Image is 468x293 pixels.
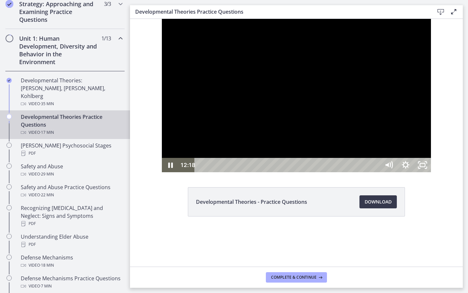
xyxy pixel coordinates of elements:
div: Video [21,129,122,136]
button: Complete & continue [266,272,327,283]
h2: Unit 1: Human Development, Diversity and Behavior in the Environment [19,35,98,66]
span: 1 / 13 [101,35,111,42]
div: Video [21,191,122,199]
button: Mute [250,139,267,153]
div: PDF [21,220,122,228]
span: · 22 min [40,191,54,199]
div: Defense Mechanisms [21,254,122,269]
div: Understanding Elder Abuse [21,233,122,248]
span: Download [365,198,392,206]
i: Completed [6,78,12,83]
span: Complete & continue [271,275,317,280]
span: · 17 min [40,129,54,136]
div: [PERSON_NAME] Psychosocial Stages [21,142,122,157]
span: · 29 min [40,170,54,178]
div: Safety and Abuse [21,162,122,178]
div: Developmental Theories Practice Questions [21,113,122,136]
div: Video [21,282,122,290]
div: Video [21,261,122,269]
h3: Developmental Theories Practice Questions [135,8,424,16]
span: Developmental Theories - Practice Questions [196,198,307,206]
div: PDF [21,149,122,157]
button: Show settings menu [267,139,284,153]
div: Safety and Abuse Practice Questions [21,183,122,199]
button: Unfullscreen [284,139,301,153]
div: PDF [21,241,122,248]
div: Recognizing [MEDICAL_DATA] and Neglect: Signs and Symptoms [21,204,122,228]
span: · 18 min [40,261,54,269]
a: Download [359,195,397,208]
div: Developmental Theories: [PERSON_NAME], [PERSON_NAME], Kohlberg [21,77,122,108]
span: · 35 min [40,100,54,108]
iframe: Video Lesson [130,19,463,172]
div: Defense Mechanisms Practice Questions [21,274,122,290]
div: Video [21,100,122,108]
span: · 7 min [40,282,52,290]
div: Video [21,170,122,178]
